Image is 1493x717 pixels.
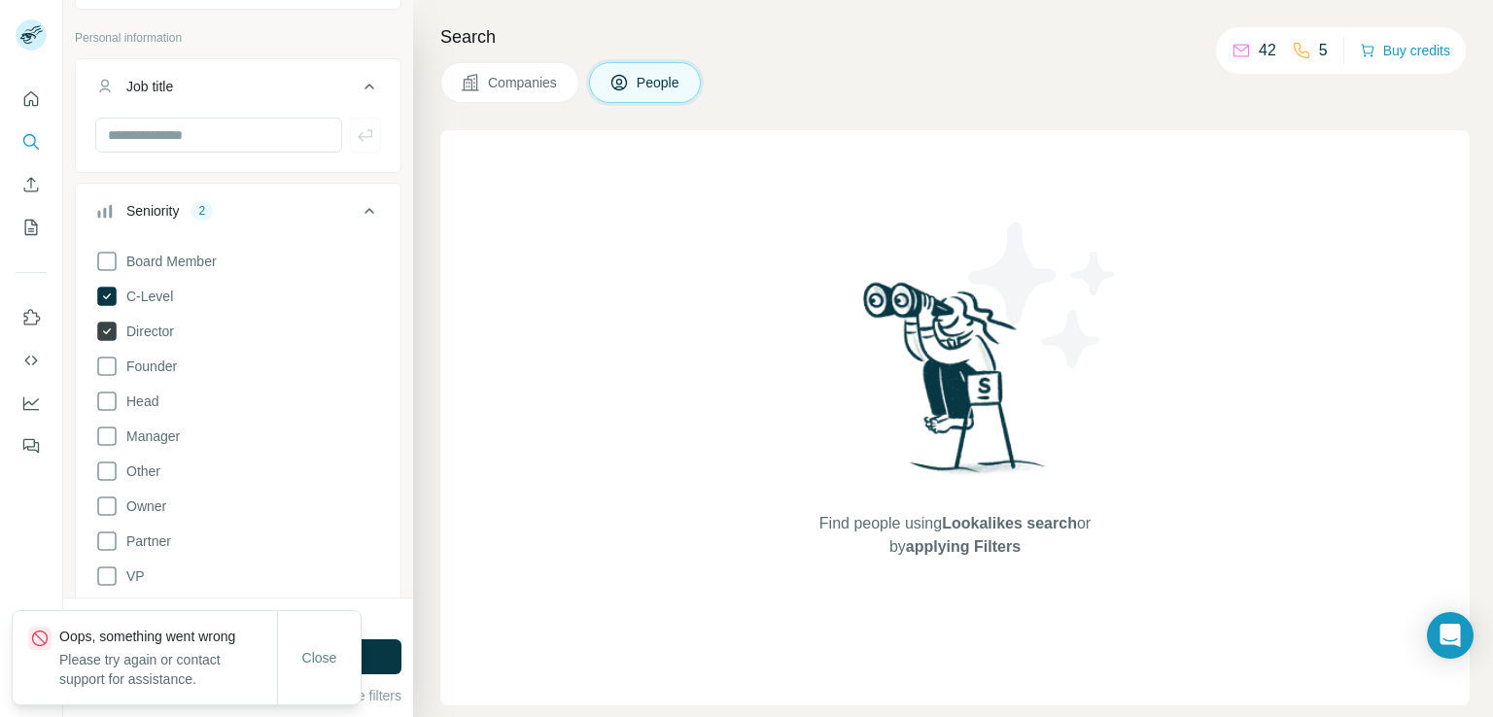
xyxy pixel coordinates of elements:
[955,208,1130,383] img: Surfe Illustration - Stars
[126,201,179,221] div: Seniority
[942,515,1077,531] span: Lookalikes search
[488,73,559,92] span: Companies
[119,357,177,376] span: Founder
[302,648,337,667] span: Close
[59,650,277,689] p: Please try again or contact support for assistance.
[16,210,47,245] button: My lists
[289,640,351,675] button: Close
[16,343,47,378] button: Use Surfe API
[119,427,180,446] span: Manager
[59,627,277,646] p: Oops, something went wrong
[16,82,47,117] button: Quick start
[126,77,173,96] div: Job title
[906,538,1021,555] span: applying Filters
[119,252,217,271] span: Board Member
[119,496,166,516] span: Owner
[119,322,174,341] span: Director
[799,512,1110,559] span: Find people using or by
[854,277,1057,494] img: Surfe Illustration - Woman searching with binoculars
[1427,612,1474,659] div: Open Intercom Messenger
[119,566,145,586] span: VP
[191,202,213,220] div: 2
[119,392,158,411] span: Head
[440,23,1470,51] h4: Search
[76,188,400,242] button: Seniority2
[16,428,47,463] button: Feedback
[16,124,47,159] button: Search
[1259,39,1276,62] p: 42
[119,287,173,306] span: C-Level
[1360,37,1450,64] button: Buy credits
[75,29,401,47] p: Personal information
[16,386,47,421] button: Dashboard
[1319,39,1328,62] p: 5
[76,63,400,118] button: Job title
[16,167,47,202] button: Enrich CSV
[16,300,47,335] button: Use Surfe on LinkedIn
[637,73,681,92] span: People
[119,531,171,551] span: Partner
[119,461,160,481] span: Other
